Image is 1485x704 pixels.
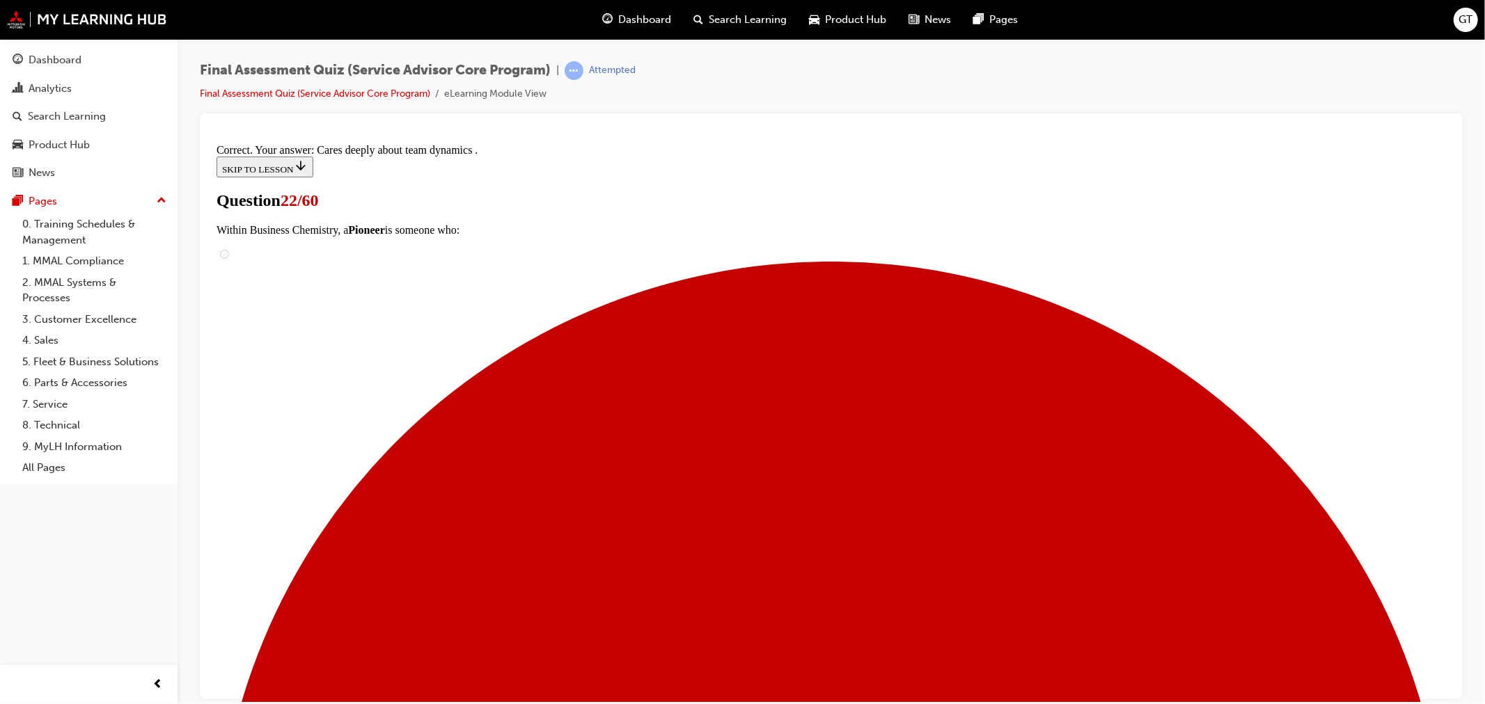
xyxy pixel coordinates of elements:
[6,104,172,129] a: Search Learning
[13,111,22,123] span: search-icon
[565,61,583,80] span: learningRecordVerb_ATTEMPT-icon
[6,18,102,39] button: SKIP TO LESSON
[17,214,172,250] a: 0. Training Schedules & Management
[29,81,72,97] div: Analytics
[6,132,172,158] a: Product Hub
[29,165,55,181] div: News
[592,6,683,34] a: guage-iconDashboard
[694,11,704,29] span: search-icon
[200,63,551,79] span: Final Assessment Quiz (Service Advisor Core Program)
[17,372,172,394] a: 6. Parts & Accessories
[826,12,887,28] span: Product Hub
[7,10,167,29] img: mmal
[28,109,106,125] div: Search Learning
[6,47,172,73] a: Dashboard
[29,193,57,209] div: Pages
[6,189,172,214] button: Pages
[13,139,23,152] span: car-icon
[799,6,898,34] a: car-iconProduct Hub
[1454,8,1478,32] button: GT
[810,11,820,29] span: car-icon
[29,52,81,68] div: Dashboard
[13,54,23,67] span: guage-icon
[990,12,1019,28] span: Pages
[6,6,1235,18] div: Correct. Your answer: Cares deeply about team dynamics .
[200,88,430,99] a: Final Assessment Quiz (Service Advisor Core Program)
[6,76,172,102] a: Analytics
[556,63,559,79] span: |
[709,12,787,28] span: Search Learning
[898,6,963,34] a: news-iconNews
[909,11,920,29] span: news-icon
[6,45,172,189] button: DashboardAnalyticsSearch LearningProduct HubNews
[17,272,172,309] a: 2. MMAL Systems & Processes
[589,64,636,77] div: Attempted
[157,192,166,210] span: up-icon
[444,86,547,102] li: eLearning Module View
[619,12,672,28] span: Dashboard
[13,167,23,179] span: news-icon
[925,12,952,28] span: News
[6,160,172,186] a: News
[17,250,172,272] a: 1. MMAL Compliance
[1459,12,1473,28] span: GT
[974,11,984,29] span: pages-icon
[17,351,172,373] a: 5. Fleet & Business Solutions
[17,330,172,351] a: 4. Sales
[17,394,172,415] a: 7. Service
[17,309,172,330] a: 3. Customer Excellence
[603,11,613,29] span: guage-icon
[11,26,97,36] span: SKIP TO LESSON
[17,436,172,458] a: 9. MyLH Information
[17,457,172,479] a: All Pages
[153,676,164,694] span: prev-icon
[13,83,23,95] span: chart-icon
[17,415,172,436] a: 8. Technical
[29,137,90,153] div: Product Hub
[683,6,799,34] a: search-iconSearch Learning
[963,6,1030,34] a: pages-iconPages
[13,195,23,208] span: pages-icon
